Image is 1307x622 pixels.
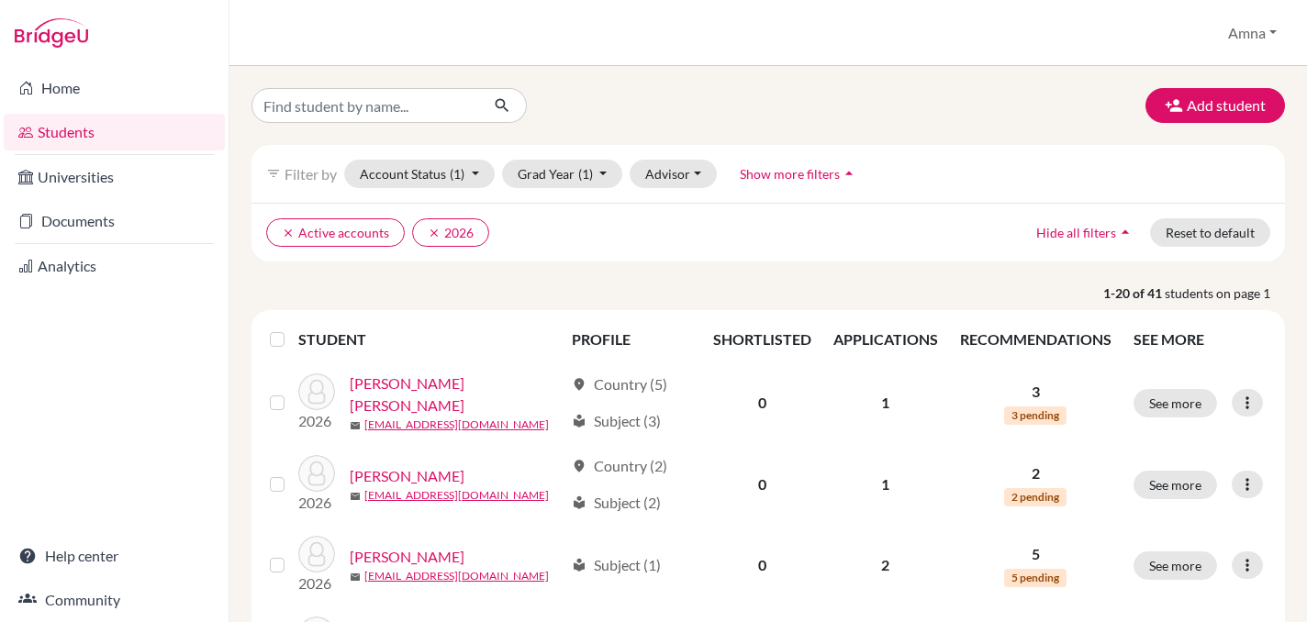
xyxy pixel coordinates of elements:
p: 2026 [298,492,335,514]
span: 2 pending [1004,488,1067,506]
span: students on page 1 [1165,283,1285,303]
i: filter_list [266,166,281,181]
button: Hide all filtersarrow_drop_up [1021,218,1150,247]
input: Find student by name... [251,88,479,123]
a: Home [4,70,225,106]
div: Country (2) [572,455,667,477]
p: 2026 [298,410,335,432]
a: Help center [4,538,225,574]
button: Account Status(1) [344,160,495,188]
td: 2 [822,525,949,605]
img: Bridge-U [15,18,88,48]
button: See more [1134,389,1217,417]
span: 3 pending [1004,406,1067,425]
button: clearActive accounts [266,218,405,247]
td: 0 [702,525,822,605]
button: See more [1134,471,1217,499]
i: arrow_drop_up [1116,223,1134,241]
td: 0 [702,444,822,525]
a: Community [4,582,225,618]
span: Filter by [285,165,337,183]
img: Arif, Adam [298,536,335,572]
p: 5 [960,543,1112,565]
th: STUDENT [298,317,561,361]
div: Subject (1) [572,554,661,576]
span: mail [350,420,361,431]
a: [PERSON_NAME] [350,546,464,568]
a: Documents [4,203,225,239]
th: APPLICATIONS [822,317,949,361]
span: mail [350,491,361,502]
button: Advisor [630,160,717,188]
button: Amna [1220,16,1285,50]
button: Add student [1145,88,1285,123]
th: RECOMMENDATIONS [949,317,1123,361]
div: Subject (3) [572,410,661,432]
span: 5 pending [1004,569,1067,587]
div: Subject (2) [572,492,661,514]
span: location_on [572,377,586,392]
span: Show more filters [740,166,840,182]
button: Reset to default [1150,218,1270,247]
button: Show more filtersarrow_drop_up [724,160,874,188]
span: local_library [572,414,586,428]
td: 0 [702,361,822,444]
a: [EMAIL_ADDRESS][DOMAIN_NAME] [364,417,549,433]
i: clear [428,227,441,239]
a: Universities [4,159,225,195]
th: PROFILE [561,317,702,361]
a: [EMAIL_ADDRESS][DOMAIN_NAME] [364,568,549,584]
span: local_library [572,558,586,572]
a: Students [4,114,225,150]
button: Grad Year(1) [502,160,623,188]
span: location_on [572,459,586,473]
button: See more [1134,551,1217,580]
span: local_library [572,495,586,510]
a: [EMAIL_ADDRESS][DOMAIN_NAME] [364,487,549,504]
a: Analytics [4,248,225,284]
td: 1 [822,361,949,444]
p: 3 [960,381,1112,403]
span: mail [350,572,361,583]
td: 1 [822,444,949,525]
a: [PERSON_NAME] [PERSON_NAME] [350,372,564,417]
img: Abbas, Syed Muhammad Naqi [298,373,335,410]
strong: 1-20 of 41 [1103,283,1165,303]
img: Ali, Muhammad [298,455,335,492]
button: clear2026 [412,218,489,247]
p: 2 [960,462,1112,484]
i: clear [282,227,295,239]
i: arrow_drop_up [840,164,858,183]
th: SEE MORE [1123,317,1278,361]
div: Country (5) [572,373,667,395]
span: Hide all filters [1036,225,1116,240]
a: [PERSON_NAME] [350,465,464,487]
th: SHORTLISTED [702,317,822,361]
span: (1) [578,166,593,182]
p: 2026 [298,572,335,594]
span: (1) [450,166,464,182]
